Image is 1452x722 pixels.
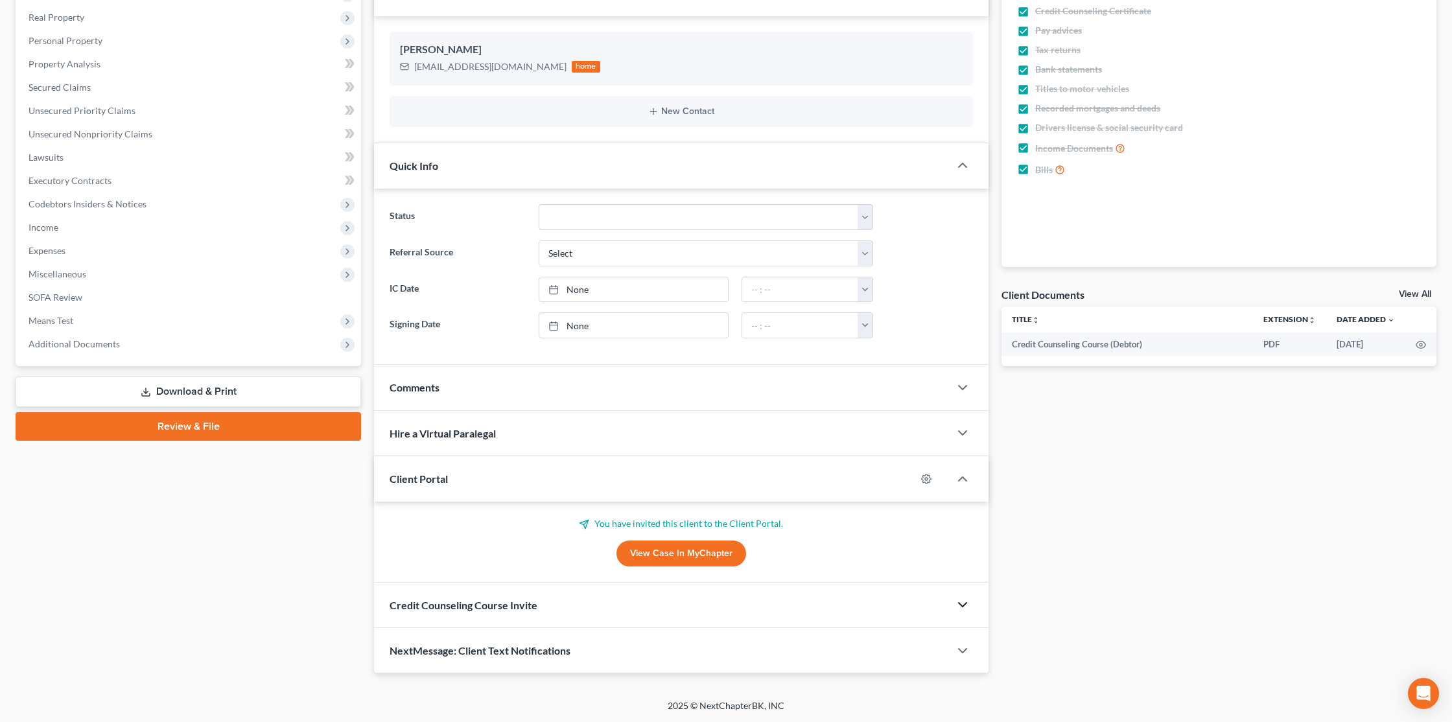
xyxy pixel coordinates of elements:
span: NextMessage: Client Text Notifications [390,644,570,657]
span: Bills [1035,163,1053,176]
label: Status [383,204,532,230]
span: Titles to motor vehicles [1035,82,1129,95]
span: Recorded mortgages and deeds [1035,102,1160,115]
button: New Contact [400,106,963,117]
span: Income Documents [1035,142,1113,155]
p: You have invited this client to the Client Portal. [390,517,973,530]
a: View Case in MyChapter [616,541,746,566]
span: Real Property [29,12,84,23]
span: Codebtors Insiders & Notices [29,198,146,209]
span: Drivers license & social security card [1035,121,1183,134]
i: unfold_more [1032,316,1040,324]
a: Date Added expand_more [1337,314,1395,324]
span: Bank statements [1035,63,1102,76]
span: Comments [390,381,439,393]
label: Signing Date [383,312,532,338]
span: Secured Claims [29,82,91,93]
a: View All [1399,290,1431,299]
label: IC Date [383,277,532,303]
a: Download & Print [16,377,361,407]
i: expand_more [1387,316,1395,324]
label: Referral Source [383,240,532,266]
span: Additional Documents [29,338,120,349]
div: [EMAIL_ADDRESS][DOMAIN_NAME] [414,60,567,73]
span: Property Analysis [29,58,100,69]
div: [PERSON_NAME] [400,42,963,58]
a: Titleunfold_more [1012,314,1040,324]
a: Unsecured Priority Claims [18,99,361,122]
a: Review & File [16,412,361,441]
span: Miscellaneous [29,268,86,279]
a: Lawsuits [18,146,361,169]
a: SOFA Review [18,286,361,309]
a: None [539,277,728,302]
i: unfold_more [1308,316,1316,324]
span: Expenses [29,245,65,256]
a: Extensionunfold_more [1263,314,1316,324]
span: Unsecured Nonpriority Claims [29,128,152,139]
span: Pay advices [1035,24,1082,37]
span: Lawsuits [29,152,64,163]
a: Executory Contracts [18,169,361,192]
span: Unsecured Priority Claims [29,105,135,116]
div: Client Documents [1001,288,1084,301]
a: Secured Claims [18,76,361,99]
span: Means Test [29,315,73,326]
td: [DATE] [1326,332,1405,356]
input: -- : -- [742,313,858,338]
input: -- : -- [742,277,858,302]
span: Income [29,222,58,233]
span: Personal Property [29,35,102,46]
div: Open Intercom Messenger [1408,678,1439,709]
a: Unsecured Nonpriority Claims [18,122,361,146]
span: Hire a Virtual Paralegal [390,427,496,439]
span: Credit Counseling Certificate [1035,5,1151,17]
span: Quick Info [390,159,438,172]
span: Executory Contracts [29,175,111,186]
span: Client Portal [390,472,448,485]
div: home [572,61,600,73]
td: PDF [1253,332,1326,356]
a: Property Analysis [18,52,361,76]
span: Tax returns [1035,43,1081,56]
td: Credit Counseling Course (Debtor) [1001,332,1253,356]
span: Credit Counseling Course Invite [390,599,537,611]
a: None [539,313,728,338]
span: SOFA Review [29,292,82,303]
